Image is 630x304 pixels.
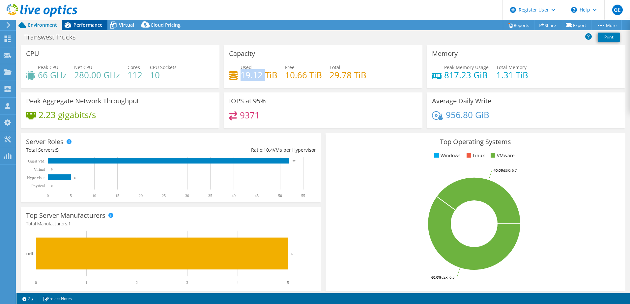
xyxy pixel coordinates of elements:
h3: IOPS at 95% [229,97,266,105]
svg: \n [571,7,577,13]
h3: Capacity [229,50,255,57]
text: 15 [115,193,119,198]
text: 20 [139,193,143,198]
h4: 817.23 GiB [444,71,489,79]
span: CPU Sockets [150,64,177,70]
h4: 9371 [240,112,260,119]
text: 4 [237,280,239,285]
span: 5 [56,147,59,153]
span: Free [285,64,295,70]
text: 1 [85,280,87,285]
h4: 1.31 TiB [496,71,528,79]
span: Peak Memory Usage [444,64,489,70]
text: Dell [26,252,33,256]
h3: CPU [26,50,39,57]
span: Cloud Pricing [151,22,181,28]
span: Total [329,64,340,70]
span: Virtual [119,22,134,28]
a: Share [534,20,561,30]
text: 50 [278,193,282,198]
h3: Top Server Manufacturers [26,212,105,219]
text: 0 [35,280,37,285]
text: 35 [208,193,212,198]
text: 0 [51,184,53,188]
h1: Transwest Trucks [21,34,86,41]
text: Guest VM [28,159,44,164]
a: More [591,20,622,30]
span: Environment [28,22,57,28]
text: Physical [31,184,45,188]
tspan: 60.0% [431,275,442,280]
text: 45 [255,193,259,198]
text: 0 [47,193,49,198]
text: 5 [70,193,72,198]
h3: Average Daily Write [432,97,491,105]
text: 55 [301,193,305,198]
h4: 280.00 GHz [74,71,120,79]
text: 52 [293,160,296,163]
span: GE [612,5,623,15]
h3: Top Operating Systems [330,138,620,145]
a: Export [561,20,591,30]
text: 2 [136,280,138,285]
text: Virtual [34,167,45,172]
h4: 29.78 TiB [329,71,366,79]
li: Linux [465,152,485,159]
h4: 956.80 GiB [446,111,489,118]
text: 5 [287,280,289,285]
a: Print [598,33,620,42]
text: 10 [92,193,96,198]
h4: 10.66 TiB [285,71,322,79]
text: 3 [186,280,188,285]
a: Project Notes [38,294,76,303]
h4: 112 [128,71,142,79]
div: Total Servers: [26,146,171,154]
h3: Peak Aggregate Network Throughput [26,97,139,105]
span: Cores [128,64,140,70]
text: 5 [74,176,76,179]
span: 10.4 [264,147,273,153]
h3: Memory [432,50,458,57]
tspan: ESXi 6.5 [442,275,454,280]
tspan: 40.0% [494,168,504,173]
li: VMware [489,152,515,159]
h4: 66 GHz [38,71,67,79]
text: 5 [291,252,293,256]
span: Peak CPU [38,64,58,70]
h4: 19.12 TiB [241,71,277,79]
text: 40 [232,193,236,198]
a: 2 [18,294,38,303]
text: 25 [162,193,166,198]
span: Performance [73,22,102,28]
text: 30 [185,193,189,198]
h4: 2.23 gigabits/s [39,111,96,118]
div: Ratio: VMs per Hypervisor [171,146,316,154]
span: 1 [68,220,71,227]
text: Hypervisor [27,175,45,180]
tspan: ESXi 6.7 [504,168,517,173]
text: 0 [51,168,53,171]
span: Total Memory [496,64,527,70]
h4: 10 [150,71,177,79]
span: Used [241,64,252,70]
a: Reports [503,20,534,30]
li: Windows [433,152,461,159]
h3: Server Roles [26,138,64,145]
h4: Total Manufacturers: [26,220,316,227]
span: Net CPU [74,64,92,70]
